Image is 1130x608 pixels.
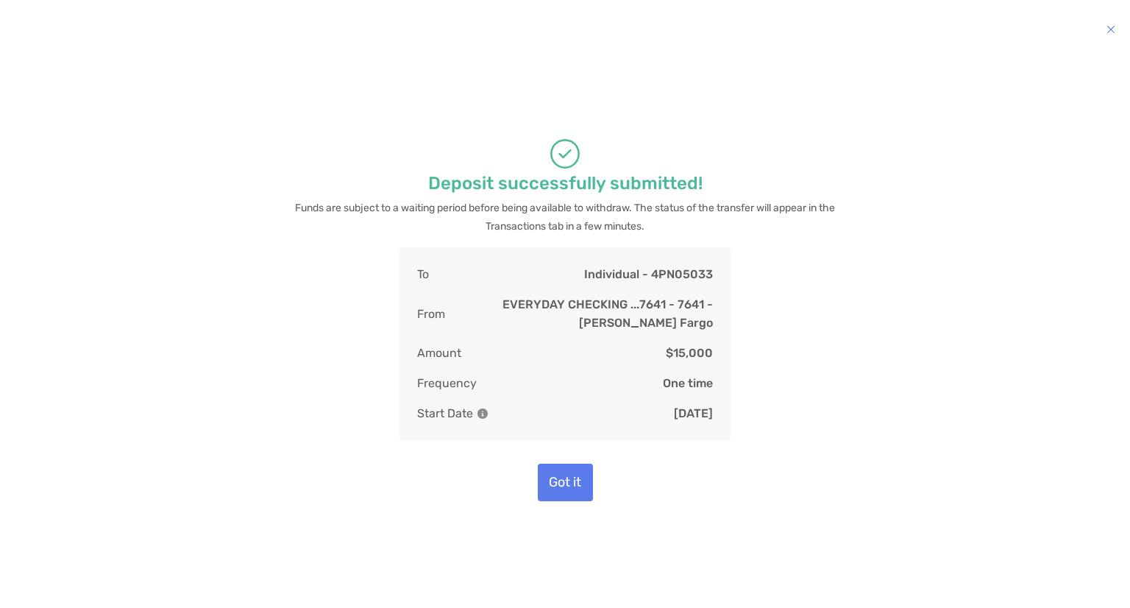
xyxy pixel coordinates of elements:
[584,265,713,283] p: Individual - 4PN05033
[417,344,461,362] p: Amount
[417,374,477,392] p: Frequency
[477,409,488,419] img: Information Icon
[663,374,713,392] p: One time
[417,404,488,423] p: Start Date
[666,344,713,362] p: $15,000
[538,464,593,501] button: Got it
[428,174,703,193] p: Deposit successfully submitted!
[417,265,429,283] p: To
[445,295,713,332] p: EVERYDAY CHECKING ...7641 - 7641 - [PERSON_NAME] Fargo
[674,404,713,423] p: [DATE]
[417,295,445,332] p: From
[289,199,841,236] p: Funds are subject to a waiting period before being available to withdraw. The status of the trans...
